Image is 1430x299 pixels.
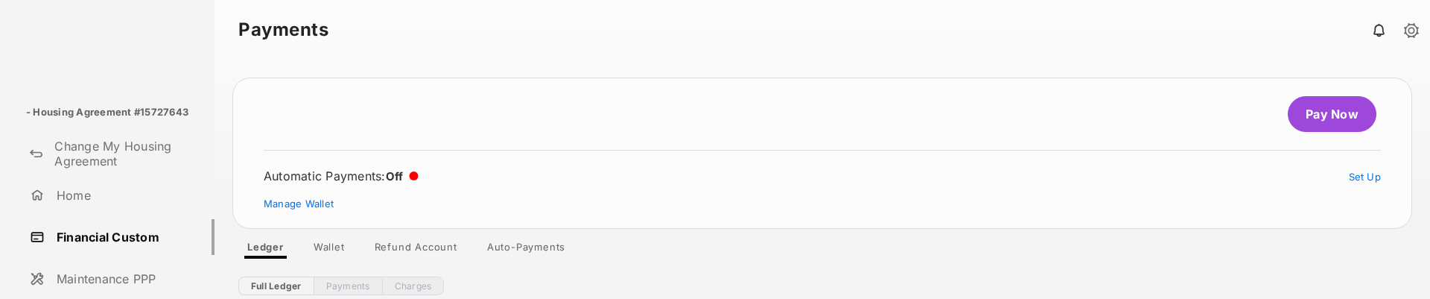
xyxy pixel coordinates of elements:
[302,241,357,259] a: Wallet
[386,169,404,183] span: Off
[24,177,214,213] a: Home
[24,261,214,297] a: Maintenance PPP
[24,219,214,255] a: Financial Custom
[238,21,328,39] strong: Payments
[264,198,334,210] a: Manage Wallet
[264,169,419,183] div: Automatic Payments :
[235,241,296,259] a: Ledger
[382,277,445,295] a: Charges
[238,277,314,295] a: Full Ledger
[26,105,188,120] p: - Housing Agreement #15727643
[24,136,214,171] a: Change My Housing Agreement
[314,277,382,295] a: Payments
[475,241,577,259] a: Auto-Payments
[363,241,469,259] a: Refund Account
[1349,171,1382,183] a: Set Up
